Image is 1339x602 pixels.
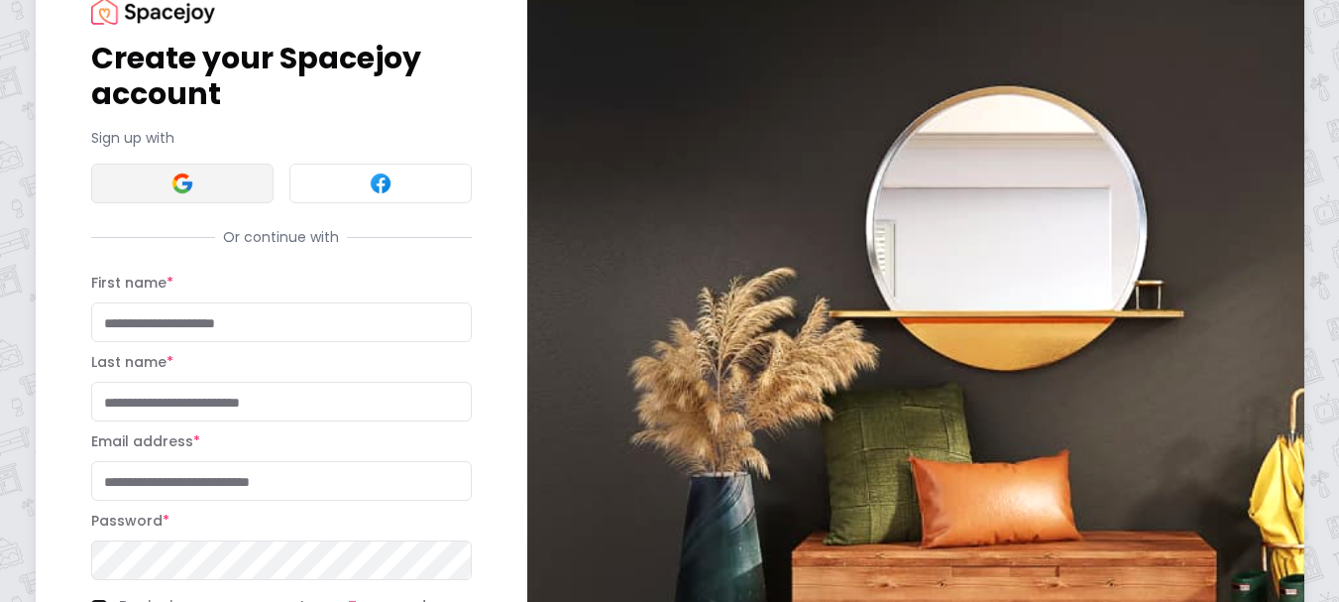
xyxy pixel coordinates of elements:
label: Email address [91,431,200,451]
img: Facebook signin [369,172,392,195]
p: Sign up with [91,128,472,148]
h1: Create your Spacejoy account [91,41,472,112]
label: First name [91,273,173,293]
span: Or continue with [215,227,347,247]
label: Last name [91,352,173,372]
label: Password [91,511,169,531]
img: Google signin [170,172,194,195]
